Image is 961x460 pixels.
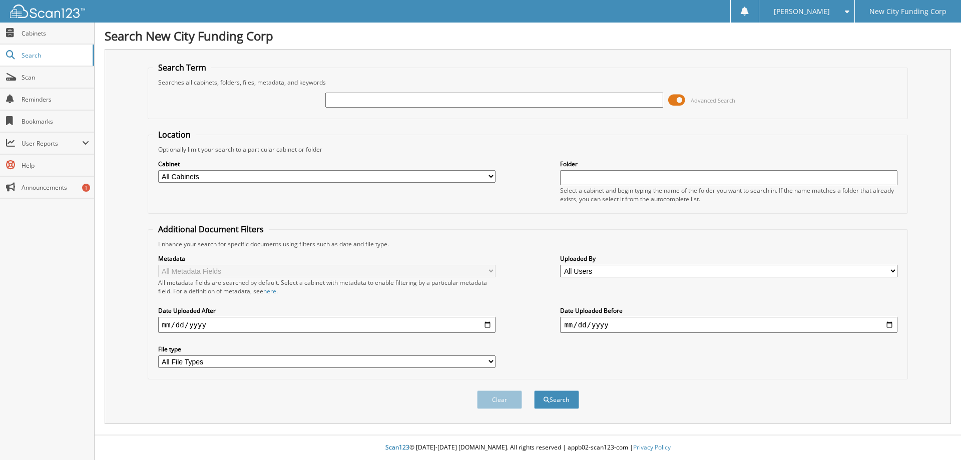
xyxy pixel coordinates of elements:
a: here [263,287,276,295]
label: Cabinet [158,160,496,168]
span: Scan [22,73,89,82]
label: Date Uploaded Before [560,306,897,315]
label: Uploaded By [560,254,897,263]
label: Folder [560,160,897,168]
h1: Search New City Funding Corp [105,28,951,44]
span: Reminders [22,95,89,104]
div: © [DATE]-[DATE] [DOMAIN_NAME]. All rights reserved | appb02-scan123-com | [95,435,961,460]
span: [PERSON_NAME] [774,9,830,15]
button: Clear [477,390,522,409]
a: Privacy Policy [633,443,671,451]
span: Announcements [22,183,89,192]
span: Advanced Search [691,97,735,104]
div: Select a cabinet and begin typing the name of the folder you want to search in. If the name match... [560,186,897,203]
span: Scan123 [385,443,409,451]
legend: Search Term [153,62,211,73]
div: Enhance your search for specific documents using filters such as date and file type. [153,240,903,248]
span: Search [22,51,88,60]
div: Searches all cabinets, folders, files, metadata, and keywords [153,78,903,87]
label: Metadata [158,254,496,263]
span: New City Funding Corp [869,9,946,15]
button: Search [534,390,579,409]
label: Date Uploaded After [158,306,496,315]
input: end [560,317,897,333]
div: Optionally limit your search to a particular cabinet or folder [153,145,903,154]
span: Cabinets [22,29,89,38]
div: 1 [82,184,90,192]
span: User Reports [22,139,82,148]
legend: Additional Document Filters [153,224,269,235]
label: File type [158,345,496,353]
span: Bookmarks [22,117,89,126]
span: Help [22,161,89,170]
input: start [158,317,496,333]
legend: Location [153,129,196,140]
div: All metadata fields are searched by default. Select a cabinet with metadata to enable filtering b... [158,278,496,295]
img: scan123-logo-white.svg [10,5,85,18]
